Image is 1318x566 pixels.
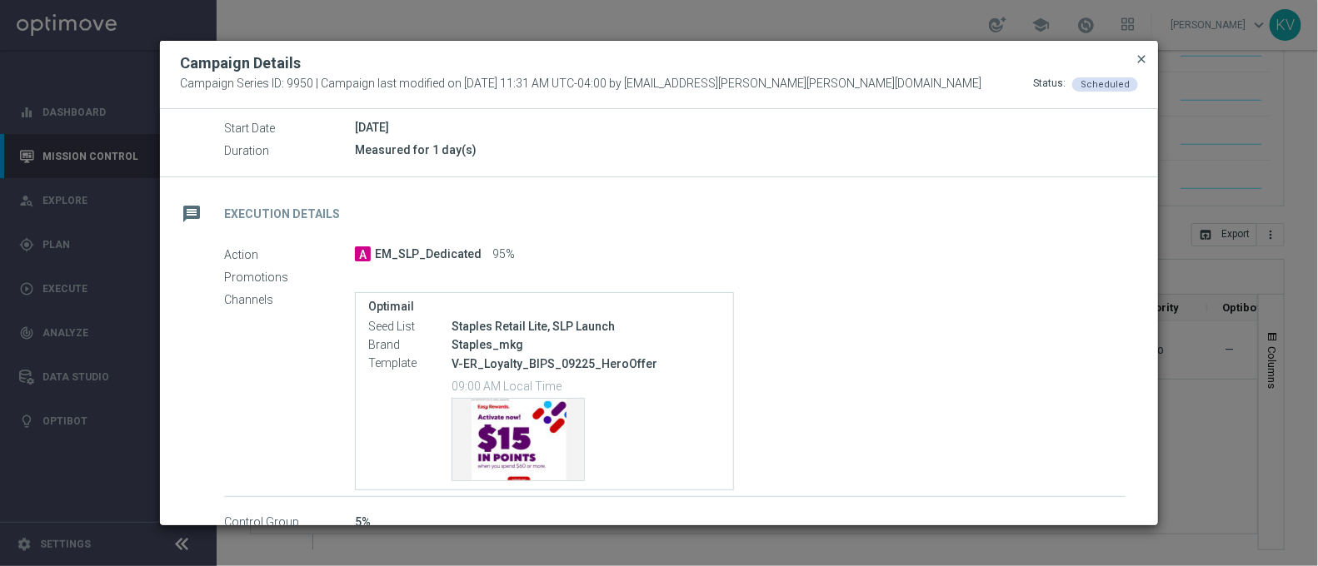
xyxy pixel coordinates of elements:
div: Status: [1033,77,1066,92]
span: close [1135,52,1148,66]
label: Action [224,247,355,262]
label: Optimail [368,300,721,314]
label: Seed List [368,320,452,335]
h2: Campaign Details [180,53,301,73]
i: message [177,199,207,229]
label: Promotions [224,270,355,285]
label: Channels [224,292,355,307]
div: 5% [355,514,1126,530]
p: V-ER_Loyalty_BIPS_09225_HeroOffer [452,356,721,371]
span: Scheduled [1081,79,1130,90]
label: Control Group [224,515,355,530]
div: Staples Retail Lite, SLP Launch [452,318,721,335]
p: 09:00 AM Local Time [452,377,721,394]
h2: Execution Details [224,206,340,222]
label: Duration [224,143,355,158]
span: Campaign Series ID: 9950 | Campaign last modified on [DATE] 11:31 AM UTC-04:00 by [EMAIL_ADDRESS]... [180,77,981,92]
div: Staples_mkg [452,336,721,353]
div: [DATE] [355,119,1126,136]
span: A [355,246,371,261]
span: EM_SLP_Dedicated [375,247,482,262]
label: Template [368,356,452,371]
colored-tag: Scheduled [1072,77,1138,90]
label: Brand [368,338,452,353]
div: Measured for 1 day(s) [355,141,1126,158]
label: Start Date [224,121,355,136]
span: 95% [492,247,515,262]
